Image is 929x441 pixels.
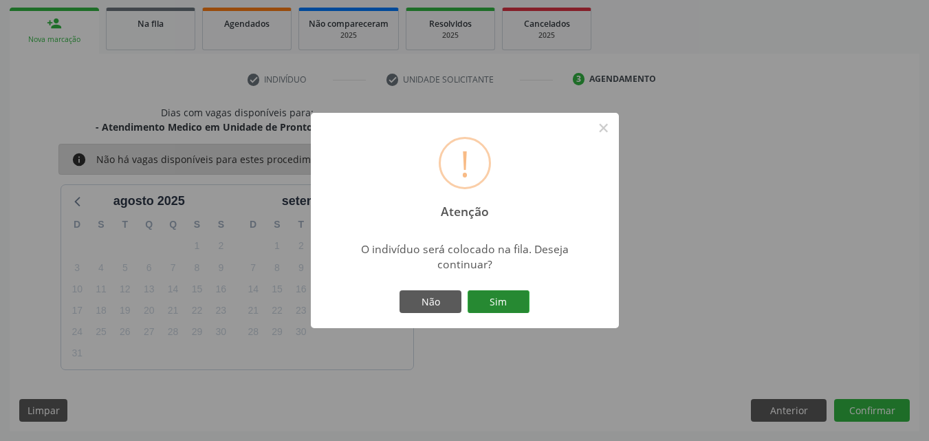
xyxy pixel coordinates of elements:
[592,116,615,140] button: Close this dialog
[343,241,586,272] div: O indivíduo será colocado na fila. Deseja continuar?
[400,290,461,314] button: Não
[460,139,470,187] div: !
[428,195,501,219] h2: Atenção
[468,290,529,314] button: Sim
